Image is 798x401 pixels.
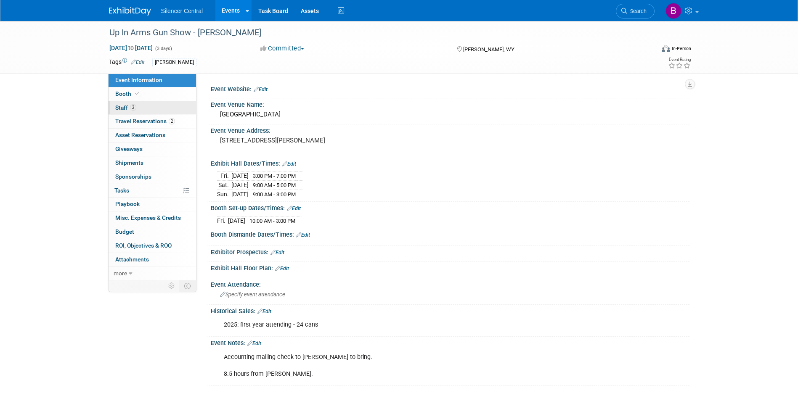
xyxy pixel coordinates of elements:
[109,87,196,101] a: Booth
[109,115,196,128] a: Travel Reservations2
[665,3,681,19] img: Billee Page
[109,239,196,253] a: ROI, Objectives & ROO
[114,187,129,194] span: Tasks
[135,91,139,96] i: Booth reservation complete
[211,228,689,239] div: Booth Dismantle Dates/Times:
[211,278,689,289] div: Event Attendance:
[220,291,285,298] span: Specify event attendance
[109,211,196,225] a: Misc. Expenses & Credits
[109,253,196,266] a: Attachments
[164,280,179,291] td: Personalize Event Tab Strip
[211,305,689,316] div: Historical Sales:
[463,46,514,53] span: [PERSON_NAME], WY
[109,170,196,184] a: Sponsorships
[131,59,145,65] a: Edit
[211,202,689,213] div: Booth Set-up Dates/Times:
[127,45,135,51] span: to
[109,142,196,156] a: Giveaways
[211,98,689,109] div: Event Venue Name:
[115,145,143,152] span: Giveaways
[211,246,689,257] div: Exhibitor Prospectus:
[296,232,310,238] a: Edit
[115,77,162,83] span: Event Information
[109,184,196,198] a: Tasks
[668,58,691,62] div: Event Rating
[217,190,231,198] td: Sun.
[109,58,145,67] td: Tags
[211,83,689,94] div: Event Website:
[152,58,196,67] div: [PERSON_NAME]
[169,118,175,124] span: 2
[115,256,149,263] span: Attachments
[109,267,196,280] a: more
[253,173,296,179] span: 3:00 PM - 7:00 PM
[253,191,296,198] span: 9:00 AM - 3:00 PM
[249,218,295,224] span: 10:00 AM - 3:00 PM
[109,44,153,52] span: [DATE] [DATE]
[115,118,175,124] span: Travel Reservations
[257,44,308,53] button: Committed
[161,8,203,14] span: Silencer Central
[130,104,136,111] span: 2
[254,87,268,92] a: Edit
[211,337,689,348] div: Event Notes:
[228,216,245,225] td: [DATE]
[109,101,196,115] a: Staff2
[217,171,231,181] td: Fri.
[231,181,249,190] td: [DATE]
[627,8,647,14] span: Search
[217,108,683,121] div: [GEOGRAPHIC_DATA]
[231,190,249,198] td: [DATE]
[109,198,196,211] a: Playbook
[179,280,196,291] td: Toggle Event Tabs
[211,157,689,168] div: Exhibit Hall Dates/Times:
[616,4,655,18] a: Search
[211,124,689,135] div: Event Venue Address:
[109,129,196,142] a: Asset Reservations
[109,74,196,87] a: Event Information
[287,206,301,211] a: Edit
[247,340,261,346] a: Edit
[115,228,134,235] span: Budget
[282,161,296,167] a: Edit
[605,44,692,56] div: Event Format
[154,46,172,51] span: (3 days)
[115,104,136,111] span: Staff
[257,309,271,314] a: Edit
[109,225,196,239] a: Budget
[115,214,181,221] span: Misc. Expenses & Credits
[220,137,401,144] pre: [STREET_ADDRESS][PERSON_NAME]
[109,156,196,170] a: Shipments
[211,262,689,273] div: Exhibit Hall Floor Plan:
[115,200,140,207] span: Playbook
[662,45,670,52] img: Format-Inperson.png
[270,250,284,256] a: Edit
[217,181,231,190] td: Sat.
[115,173,151,180] span: Sponsorships
[109,7,151,16] img: ExhibitDay
[106,25,642,40] div: Up In Arms Gun Show - [PERSON_NAME]
[275,266,289,272] a: Edit
[115,159,143,166] span: Shipments
[218,317,597,333] div: 2025: first year attending - 24 cans
[114,270,127,277] span: more
[115,90,141,97] span: Booth
[218,349,597,383] div: Accounting mailing check to [PERSON_NAME] to bring. 8.5 hours from [PERSON_NAME].
[217,216,228,225] td: Fri.
[671,45,691,52] div: In-Person
[115,132,165,138] span: Asset Reservations
[253,182,296,188] span: 9:00 AM - 5:00 PM
[231,171,249,181] td: [DATE]
[115,242,172,249] span: ROI, Objectives & ROO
